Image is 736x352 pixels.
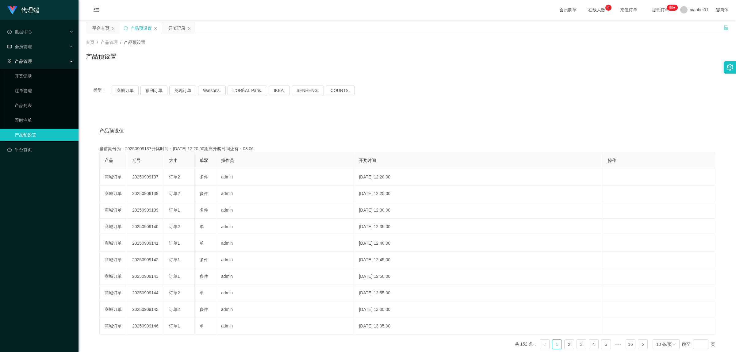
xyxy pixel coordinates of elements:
[111,27,115,30] i: 图标: close
[99,127,124,135] span: 产品预设值
[169,208,180,212] span: 订单1
[726,64,733,71] i: 图标: setting
[127,268,164,285] td: 20250909143
[127,252,164,268] td: 20250909142
[200,323,204,328] span: 单
[169,307,180,312] span: 订单2
[221,158,234,163] span: 操作员
[7,59,32,64] span: 产品管理
[216,285,354,301] td: admin
[292,86,324,95] button: SENHENG.
[127,202,164,219] td: 20250909139
[93,86,112,95] span: 类型：
[15,99,74,112] a: 产品列表
[187,27,191,30] i: 图标: close
[169,257,180,262] span: 订单1
[127,301,164,318] td: 20250909145
[216,252,354,268] td: admin
[540,339,550,349] li: 上一页
[7,59,12,63] i: 图标: appstore-o
[200,274,208,279] span: 多件
[672,342,676,347] i: 图标: down
[682,339,715,349] div: 跳至 页
[7,44,12,49] i: 图标: table
[15,129,74,141] a: 产品预设置
[169,290,180,295] span: 订单2
[589,340,598,349] a: 4
[169,323,180,328] span: 订单1
[656,340,672,349] div: 10 条/页
[15,70,74,82] a: 开奖记录
[200,224,204,229] span: 单
[608,158,616,163] span: 操作
[359,158,376,163] span: 开奖时间
[216,235,354,252] td: admin
[552,339,562,349] li: 1
[326,86,355,95] button: COURTS.
[86,52,117,61] h1: 产品预设置
[200,191,208,196] span: 多件
[105,158,113,163] span: 产品
[200,208,208,212] span: 多件
[99,146,715,152] div: 当前期号为：20250909137开奖时间：[DATE] 12:20:00距离开奖时间还有：03:06
[638,339,648,349] li: 下一页
[15,114,74,126] a: 即时注单
[169,86,196,95] button: 兑现订单
[216,318,354,335] td: admin
[21,0,39,20] h1: 代理端
[354,252,603,268] td: [DATE] 12:45:00
[127,219,164,235] td: 20250909140
[354,285,603,301] td: [DATE] 12:55:00
[130,22,152,34] div: 产品预设置
[723,25,729,30] i: 图标: unlock
[577,339,586,349] li: 3
[127,186,164,202] td: 20250909138
[7,29,32,34] span: 数据中心
[613,339,623,349] li: 向后 5 页
[168,22,186,34] div: 开奖记录
[92,22,109,34] div: 平台首页
[354,219,603,235] td: [DATE] 12:35:00
[608,5,610,11] p: 6
[354,235,603,252] td: [DATE] 12:40:00
[200,290,204,295] span: 单
[127,235,164,252] td: 20250909141
[354,202,603,219] td: [DATE] 12:30:00
[120,40,121,45] span: /
[127,318,164,335] td: 20250909146
[97,40,98,45] span: /
[354,318,603,335] td: [DATE] 13:05:00
[127,285,164,301] td: 20250909144
[613,339,623,349] span: •••
[132,158,141,163] span: 期号
[100,318,127,335] td: 商城订单
[100,252,127,268] td: 商城订单
[216,219,354,235] td: admin
[565,340,574,349] a: 2
[641,343,645,346] i: 图标: right
[154,27,157,30] i: 图标: close
[667,5,678,11] sup: 1113
[100,186,127,202] td: 商城订单
[354,268,603,285] td: [DATE] 12:50:00
[169,224,180,229] span: 订单2
[601,339,611,349] li: 5
[577,340,586,349] a: 3
[127,169,164,186] td: 20250909137
[354,186,603,202] td: [DATE] 12:25:00
[200,307,208,312] span: 多件
[617,8,640,12] span: 充值订单
[269,86,290,95] button: IKEA.
[216,169,354,186] td: admin
[200,241,204,246] span: 单
[200,174,208,179] span: 多件
[716,8,720,12] i: 图标: global
[7,44,32,49] span: 会员管理
[354,301,603,318] td: [DATE] 13:00:00
[200,257,208,262] span: 多件
[169,174,180,179] span: 订单2
[140,86,167,95] button: 福利订单
[101,40,118,45] span: 产品管理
